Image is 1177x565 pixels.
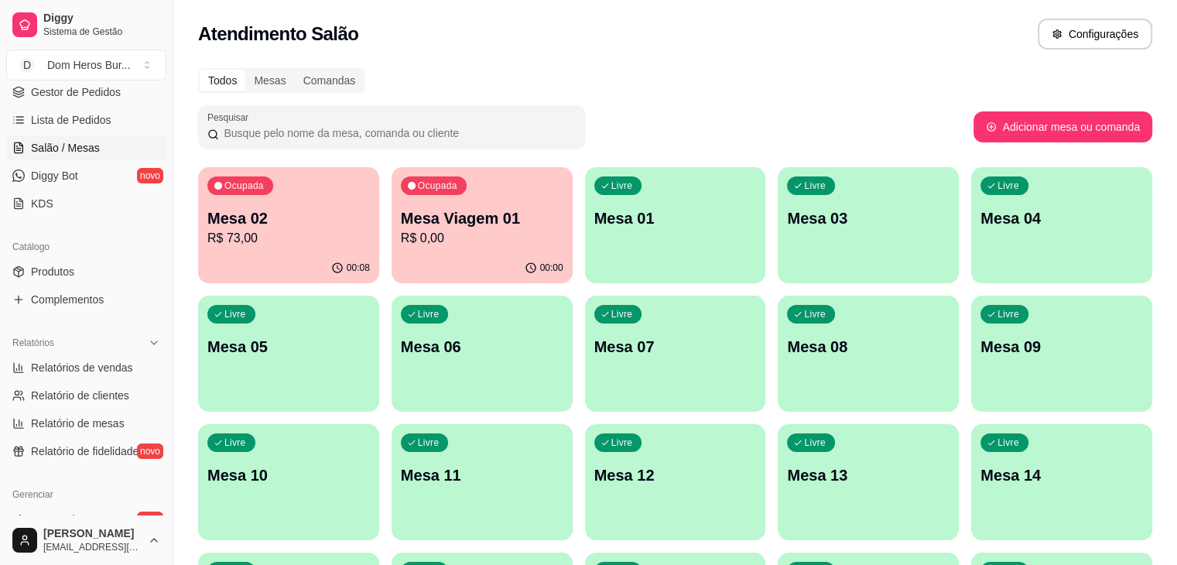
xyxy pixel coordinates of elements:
[6,163,166,188] a: Diggy Botnovo
[6,522,166,559] button: [PERSON_NAME][EMAIL_ADDRESS][DOMAIN_NAME]
[31,292,104,307] span: Complementos
[295,70,364,91] div: Comandas
[594,464,757,486] p: Mesa 12
[6,50,166,80] button: Select a team
[31,264,74,279] span: Produtos
[31,360,133,375] span: Relatórios de vendas
[392,424,573,540] button: LivreMesa 11
[778,424,959,540] button: LivreMesa 13
[585,167,766,283] button: LivreMesa 01
[611,437,633,449] p: Livre
[973,111,1152,142] button: Adicionar mesa ou comanda
[31,512,96,527] span: Entregadores
[6,383,166,408] a: Relatório de clientes
[31,112,111,128] span: Lista de Pedidos
[997,180,1019,192] p: Livre
[6,439,166,464] a: Relatório de fidelidadenovo
[997,308,1019,320] p: Livre
[6,6,166,43] a: DiggySistema de Gestão
[198,167,379,283] button: OcupadaMesa 02R$ 73,0000:08
[401,464,563,486] p: Mesa 11
[980,336,1143,358] p: Mesa 09
[200,70,245,91] div: Todos
[207,229,370,248] p: R$ 73,00
[787,464,949,486] p: Mesa 13
[198,296,379,412] button: LivreMesa 05
[980,207,1143,229] p: Mesa 04
[43,541,142,553] span: [EMAIL_ADDRESS][DOMAIN_NAME]
[207,111,254,124] label: Pesquisar
[585,296,766,412] button: LivreMesa 07
[6,80,166,104] a: Gestor de Pedidos
[418,180,457,192] p: Ocupada
[611,180,633,192] p: Livre
[219,125,576,141] input: Pesquisar
[207,464,370,486] p: Mesa 10
[787,336,949,358] p: Mesa 08
[224,437,246,449] p: Livre
[31,84,121,100] span: Gestor de Pedidos
[19,57,35,73] span: D
[594,336,757,358] p: Mesa 07
[6,135,166,160] a: Salão / Mesas
[392,167,573,283] button: OcupadaMesa Viagem 01R$ 0,0000:00
[997,437,1019,449] p: Livre
[47,57,130,73] div: Dom Heros Bur ...
[392,296,573,412] button: LivreMesa 06
[971,424,1152,540] button: LivreMesa 14
[6,287,166,312] a: Complementos
[224,180,264,192] p: Ocupada
[207,336,370,358] p: Mesa 05
[31,443,139,459] span: Relatório de fidelidade
[6,191,166,216] a: KDS
[31,168,78,183] span: Diggy Bot
[787,207,949,229] p: Mesa 03
[6,355,166,380] a: Relatórios de vendas
[980,464,1143,486] p: Mesa 14
[6,108,166,132] a: Lista de Pedidos
[418,308,440,320] p: Livre
[418,437,440,449] p: Livre
[6,482,166,507] div: Gerenciar
[971,167,1152,283] button: LivreMesa 04
[804,437,826,449] p: Livre
[401,207,563,229] p: Mesa Viagem 01
[401,229,563,248] p: R$ 0,00
[12,337,54,349] span: Relatórios
[224,308,246,320] p: Livre
[31,196,53,211] span: KDS
[31,416,125,431] span: Relatório de mesas
[6,259,166,284] a: Produtos
[31,140,100,156] span: Salão / Mesas
[804,180,826,192] p: Livre
[6,411,166,436] a: Relatório de mesas
[43,26,160,38] span: Sistema de Gestão
[804,308,826,320] p: Livre
[207,207,370,229] p: Mesa 02
[43,527,142,541] span: [PERSON_NAME]
[971,296,1152,412] button: LivreMesa 09
[778,167,959,283] button: LivreMesa 03
[540,262,563,274] p: 00:00
[1038,19,1152,50] button: Configurações
[347,262,370,274] p: 00:08
[198,424,379,540] button: LivreMesa 10
[611,308,633,320] p: Livre
[585,424,766,540] button: LivreMesa 12
[6,507,166,532] a: Entregadoresnovo
[43,12,160,26] span: Diggy
[198,22,358,46] h2: Atendimento Salão
[31,388,129,403] span: Relatório de clientes
[401,336,563,358] p: Mesa 06
[245,70,294,91] div: Mesas
[594,207,757,229] p: Mesa 01
[6,235,166,259] div: Catálogo
[778,296,959,412] button: LivreMesa 08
